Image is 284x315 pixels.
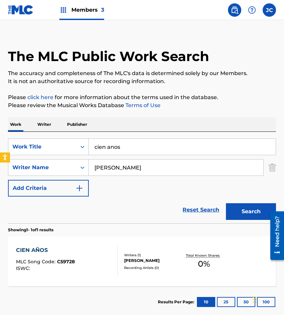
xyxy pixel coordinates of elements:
[179,203,223,217] a: Reset Search
[16,246,75,254] div: CIEN AÑOS
[16,259,57,265] span: MLC Song Code :
[248,6,256,14] img: help
[101,7,104,13] span: 3
[265,209,284,263] iframe: Resource Center
[65,117,89,131] p: Publisher
[8,227,53,233] p: Showing 1 - 1 of 1 results
[57,259,75,265] span: C59728
[8,117,23,131] p: Work
[59,6,67,14] img: Top Rightsholders
[8,180,89,197] button: Add Criteria
[12,143,72,151] div: Work Title
[198,258,210,270] span: 0 %
[197,297,215,307] button: 10
[158,299,196,305] p: Results Per Page:
[251,283,284,315] iframe: Chat Widget
[8,69,276,77] p: The accuracy and completeness of The MLC's data is determined solely by our Members.
[186,253,222,258] p: Total Known Shares:
[217,297,235,307] button: 25
[124,258,182,264] div: [PERSON_NAME]
[27,94,53,100] a: click here
[245,3,259,17] div: Help
[226,203,276,220] button: Search
[8,236,276,286] a: CIEN AÑOSMLC Song Code:C59728ISWC:Writers (1)[PERSON_NAME]Recording Artists (0)Total Known Shares:0%
[12,164,72,172] div: Writer Name
[251,283,284,315] div: Widget de chat
[263,3,276,17] div: User Menu
[124,253,182,258] div: Writers ( 1 )
[237,297,255,307] button: 50
[253,290,257,310] div: Arrastrar
[16,265,32,271] span: ISWC :
[269,159,276,176] img: Delete Criterion
[8,5,34,15] img: MLC Logo
[8,48,209,65] h1: The MLC Public Work Search
[8,93,276,101] p: Please for more information about the terms used in the database.
[231,6,239,14] img: search
[8,101,276,109] p: Please review the Musical Works Database
[124,265,182,270] div: Recording Artists ( 0 )
[35,117,53,131] p: Writer
[8,138,276,223] form: Search Form
[75,184,83,192] img: 9d2ae6d4665cec9f34b9.svg
[124,102,161,108] a: Terms of Use
[8,77,276,85] p: It is not an authoritative source for recording information.
[228,3,241,17] a: Public Search
[71,6,104,14] span: Members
